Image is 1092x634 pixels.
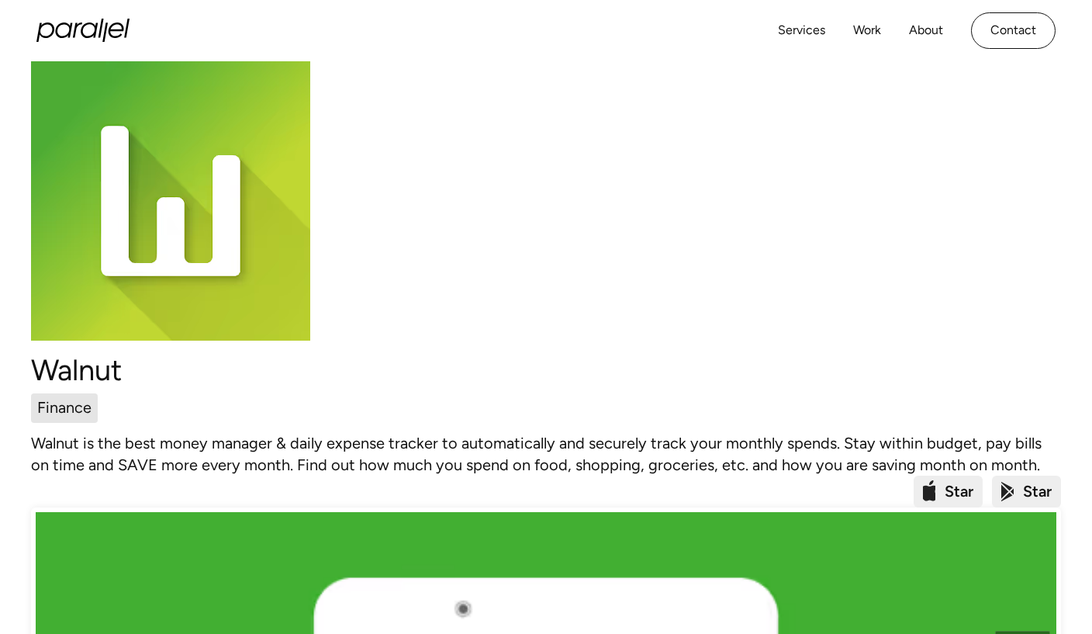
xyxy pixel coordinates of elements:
h1: Walnut [31,353,1061,387]
a: Finance [31,393,98,423]
a: Services [778,19,825,42]
a: Work [853,19,881,42]
a: home [36,19,130,42]
div: Finance [37,397,92,420]
p: Walnut is the best money manager & daily expense tracker to automatically and securely track your... [31,432,1061,476]
div: Star [1023,480,1052,504]
a: About [909,19,943,42]
div: Star [945,480,973,504]
a: Contact [971,12,1056,49]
